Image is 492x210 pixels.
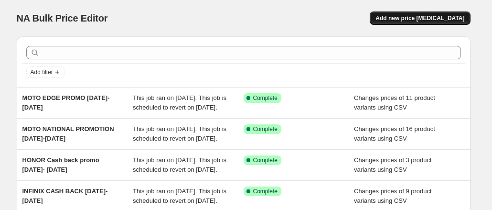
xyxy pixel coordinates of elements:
span: This job ran on [DATE]. This job is scheduled to revert on [DATE]. [133,125,226,142]
span: Changes prices of 11 product variants using CSV [354,94,435,111]
span: INFINIX CASH BACK [DATE]-[DATE] [22,188,108,204]
span: Add new price [MEDICAL_DATA] [375,14,464,22]
span: Changes prices of 9 product variants using CSV [354,188,432,204]
span: Complete [253,188,278,195]
span: NA Bulk Price Editor [17,13,108,23]
span: Changes prices of 16 product variants using CSV [354,125,435,142]
button: Add filter [26,66,64,78]
span: Complete [253,156,278,164]
span: This job ran on [DATE]. This job is scheduled to revert on [DATE]. [133,188,226,204]
span: HONOR Cash back promo [DATE]- [DATE] [22,156,99,173]
span: MOTO NATIONAL PROMOTION [DATE]-[DATE] [22,125,114,142]
span: This job ran on [DATE]. This job is scheduled to revert on [DATE]. [133,156,226,173]
span: MOTO EDGE PROMO [DATE]-[DATE] [22,94,110,111]
button: Add new price [MEDICAL_DATA] [370,11,470,25]
span: Changes prices of 3 product variants using CSV [354,156,432,173]
span: Complete [253,125,278,133]
span: This job ran on [DATE]. This job is scheduled to revert on [DATE]. [133,94,226,111]
span: Add filter [31,68,53,76]
span: Complete [253,94,278,102]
